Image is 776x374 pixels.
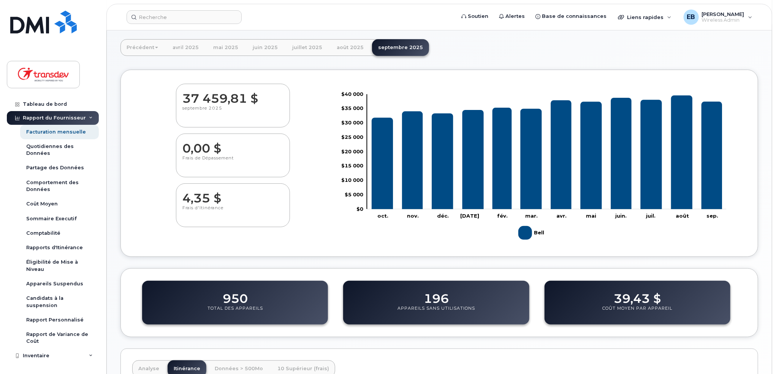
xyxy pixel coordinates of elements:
tspan: mar. [525,213,538,219]
span: Soutien [468,13,488,20]
span: Alertes [505,13,525,20]
tspan: nov. [407,213,419,219]
g: Bell [518,223,546,243]
dd: 950 [223,284,248,306]
p: Appareils Sans Utilisations [398,306,475,319]
span: Liens rapides [627,14,664,20]
p: Coût Moyen Par Appareil [602,306,672,319]
a: juillet 2025 [286,39,328,56]
p: Frais de Dépassement [182,155,283,169]
tspan: fév. [497,213,508,219]
g: Graphique [341,91,727,243]
span: Base de connaissances [542,13,607,20]
span: [PERSON_NAME] [702,11,744,17]
tspan: $5 000 [345,191,363,197]
tspan: $15 000 [341,163,363,169]
tspan: sep. [706,213,718,219]
dd: 0,00 $ [182,134,283,155]
tspan: mai [586,213,597,219]
a: juin 2025 [247,39,284,56]
tspan: $30 000 [341,120,363,126]
p: Frais d'Itinérance [182,205,283,219]
dd: 37 459,81 $ [182,84,283,105]
a: août 2025 [331,39,370,56]
a: avril 2025 [166,39,205,56]
a: septembre 2025 [372,39,429,56]
a: Alertes [494,9,530,24]
tspan: août [676,213,689,219]
dd: 39,43 $ [614,284,661,306]
tspan: $40 000 [341,91,363,97]
input: Recherche [127,10,242,24]
dd: 196 [424,284,449,306]
tspan: juin. [615,213,627,219]
tspan: $10 000 [341,177,363,183]
div: Liens rapides [613,10,677,25]
tspan: avr. [556,213,567,219]
span: EB [687,13,695,22]
tspan: $25 000 [341,134,363,140]
a: Précédent [120,39,164,56]
span: Wireless Admin [702,17,744,23]
tspan: oct. [378,213,389,219]
tspan: $35 000 [341,105,363,111]
tspan: $20 000 [341,148,363,154]
a: mai 2025 [207,39,244,56]
tspan: $0 [356,206,363,212]
p: Total des Appareils [207,306,263,319]
a: Soutien [456,9,494,24]
dd: 4,35 $ [182,184,283,205]
tspan: [DATE] [461,213,480,219]
p: septembre 2025 [182,105,283,119]
g: Bell [372,95,722,209]
div: Ella Bernier [678,10,758,25]
tspan: juil. [646,213,656,219]
g: Légende [518,223,546,243]
tspan: déc. [437,213,449,219]
a: Base de connaissances [530,9,612,24]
